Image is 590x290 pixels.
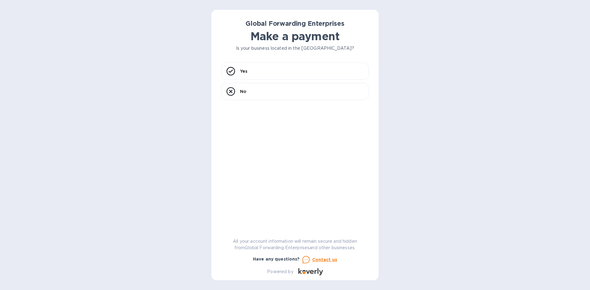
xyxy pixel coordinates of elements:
p: Yes [240,68,247,74]
u: Contact us [312,257,337,262]
b: Global Forwarding Enterprises [246,20,344,27]
p: Is your business located in the [GEOGRAPHIC_DATA]? [221,45,369,52]
h1: Make a payment [221,30,369,43]
b: Have any questions? [253,257,300,261]
p: Powered by [267,269,293,275]
p: No [240,88,246,95]
p: All your account information will remain secure and hidden from Global Forwarding Enterprises and... [221,238,369,251]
